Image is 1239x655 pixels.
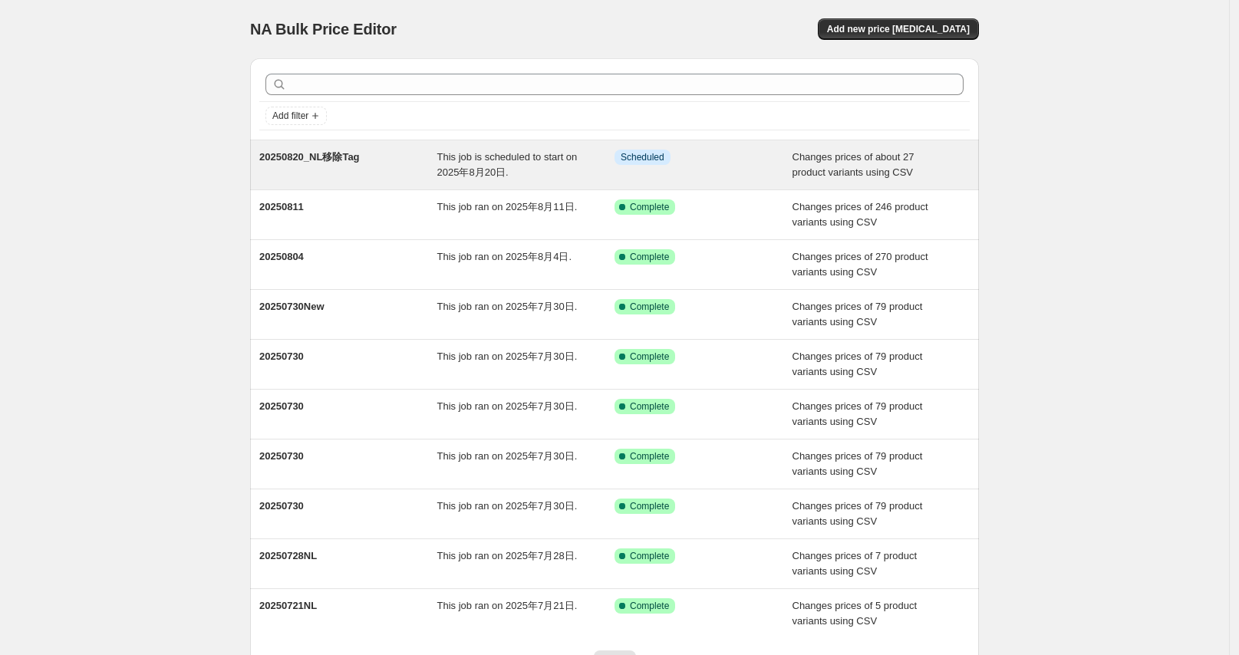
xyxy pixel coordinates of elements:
span: Changes prices of about 27 product variants using CSV [792,151,914,178]
span: This job ran on 2025年8月11日. [437,201,578,212]
span: Changes prices of 5 product variants using CSV [792,600,918,627]
span: 20250730 [259,450,304,462]
span: Complete [630,301,669,313]
span: 20250728NL [259,550,317,561]
span: NA Bulk Price Editor [250,21,397,38]
button: Add filter [265,107,327,125]
span: This job ran on 2025年7月30日. [437,450,578,462]
span: Scheduled [621,151,664,163]
span: Add new price [MEDICAL_DATA] [827,23,970,35]
span: Complete [630,400,669,413]
span: This job ran on 2025年8月4日. [437,251,572,262]
span: Complete [630,450,669,462]
span: This job ran on 2025年7月30日. [437,400,578,412]
span: Changes prices of 7 product variants using CSV [792,550,918,577]
span: This job ran on 2025年7月30日. [437,500,578,512]
span: This job ran on 2025年7月30日. [437,301,578,312]
span: Changes prices of 79 product variants using CSV [792,500,923,527]
span: Changes prices of 79 product variants using CSV [792,450,923,477]
span: 20250804 [259,251,304,262]
span: This job is scheduled to start on 2025年8月20日. [437,151,578,178]
span: Complete [630,500,669,512]
span: 20250730 [259,351,304,362]
span: This job ran on 2025年7月30日. [437,351,578,362]
span: Changes prices of 79 product variants using CSV [792,400,923,427]
span: Complete [630,201,669,213]
span: Complete [630,600,669,612]
span: Changes prices of 270 product variants using CSV [792,251,928,278]
button: Add new price [MEDICAL_DATA] [818,18,979,40]
span: Complete [630,550,669,562]
span: 20250730 [259,500,304,512]
span: Add filter [272,110,308,122]
span: Changes prices of 246 product variants using CSV [792,201,928,228]
span: Complete [630,351,669,363]
span: 20250730 [259,400,304,412]
span: 20250811 [259,201,304,212]
span: Changes prices of 79 product variants using CSV [792,301,923,327]
span: 20250721NL [259,600,317,611]
span: 20250730New [259,301,325,312]
span: This job ran on 2025年7月28日. [437,550,578,561]
span: Changes prices of 79 product variants using CSV [792,351,923,377]
span: This job ran on 2025年7月21日. [437,600,578,611]
span: 20250820_NL移除Tag [259,151,360,163]
span: Complete [630,251,669,263]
